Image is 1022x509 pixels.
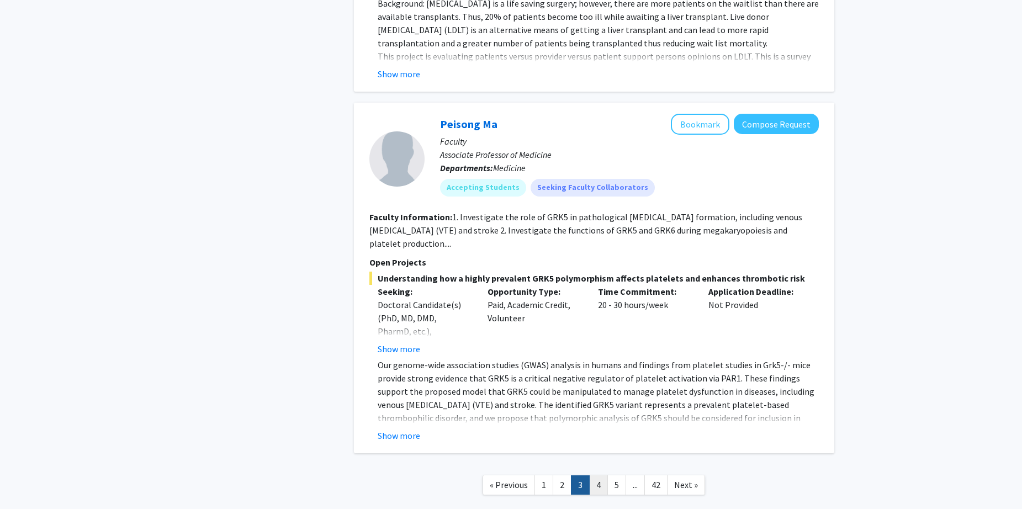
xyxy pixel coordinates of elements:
span: « Previous [490,479,528,490]
a: 5 [607,475,626,495]
p: Time Commitment: [598,285,692,298]
div: Not Provided [700,285,811,356]
b: Faculty Information: [369,211,452,222]
fg-read-more: 1. Investigate the role of GRK5 in pathological [MEDICAL_DATA] formation, including venous [MEDIC... [369,211,802,249]
div: 20 - 30 hours/week [590,285,700,356]
p: Open Projects [369,256,819,269]
button: Show more [378,67,420,81]
p: This project is evaluating patients versus provider versus patient support persons opinions on LD... [378,50,819,76]
p: Application Deadline: [708,285,802,298]
p: Our genome-wide association studies (GWAS) analysis in humans and findings from platelet studies ... [378,358,819,438]
a: 2 [553,475,571,495]
div: Doctoral Candidate(s) (PhD, MD, DMD, PharmD, etc.), Postdoctoral Researcher(s) / Research Staff, ... [378,298,472,404]
a: Peisong Ma [440,117,497,131]
span: Understanding how a highly prevalent GRK5 polymorphism affects platelets and enhances thrombotic ... [369,272,819,285]
mat-chip: Accepting Students [440,179,526,197]
span: Medicine [493,162,526,173]
button: Show more [378,429,420,442]
p: Faculty [440,135,819,148]
a: 3 [571,475,590,495]
p: Seeking: [378,285,472,298]
a: Next [667,475,705,495]
a: 1 [534,475,553,495]
a: 42 [644,475,668,495]
button: Compose Request to Peisong Ma [734,114,819,134]
iframe: Chat [8,459,47,501]
div: Paid, Academic Credit, Volunteer [479,285,590,356]
a: 4 [589,475,608,495]
a: Previous [483,475,535,495]
nav: Page navigation [354,464,834,509]
span: ... [633,479,638,490]
span: Next » [674,479,698,490]
button: Show more [378,342,420,356]
b: Departments: [440,162,493,173]
p: Opportunity Type: [488,285,581,298]
p: Associate Professor of Medicine [440,148,819,161]
button: Add Peisong Ma to Bookmarks [671,114,729,135]
mat-chip: Seeking Faculty Collaborators [531,179,655,197]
